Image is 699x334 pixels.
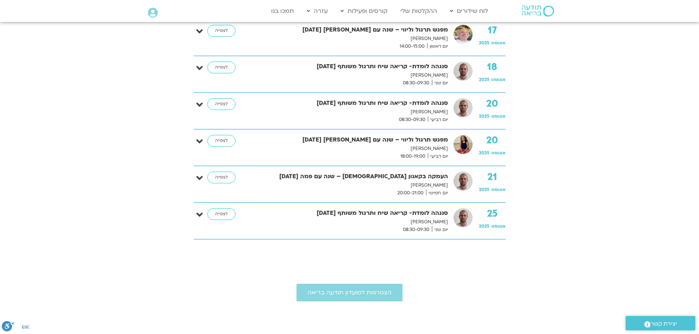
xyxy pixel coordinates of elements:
span: אוגוסט [491,187,506,192]
span: 2025 [479,113,489,119]
p: [PERSON_NAME] [255,71,448,79]
p: [PERSON_NAME] [255,145,448,153]
a: לצפייה [207,25,236,37]
span: יום חמישי [426,189,448,197]
a: יצירת קשר [626,316,695,330]
a: ההקלטות שלי [397,4,441,18]
a: לצפייה [207,135,236,147]
strong: מפגש תרגול וליווי – שנה עם [PERSON_NAME] [DATE] [255,25,448,35]
strong: 20 [479,98,506,109]
span: 2025 [479,77,489,82]
span: יום רביעי [428,153,448,160]
strong: מפגש תרגול וליווי – שנה עם [PERSON_NAME] [DATE] [255,135,448,145]
a: לצפייה [207,62,236,73]
span: אוגוסט [491,40,506,46]
a: קורסים ופעילות [337,4,391,18]
span: 2025 [479,187,489,192]
span: 2025 [479,40,489,46]
span: 14:00-15:00 [397,43,427,50]
span: אוגוסט [491,150,506,156]
span: יום שני [432,79,448,87]
span: יום ראשון [427,43,448,50]
p: [PERSON_NAME] [255,181,448,189]
span: הצטרפות למועדון תודעה בריאה [307,289,392,296]
a: לצפייה [207,172,236,183]
span: 2025 [479,150,489,156]
strong: העמקה בקאנון [DEMOGRAPHIC_DATA] – שנה עם פמה [DATE] [255,172,448,181]
a: תמכו בנו [267,4,298,18]
strong: 20 [479,135,506,146]
p: [PERSON_NAME] [255,35,448,43]
a: הצטרפות למועדון תודעה בריאה [296,284,403,301]
span: אוגוסט [491,77,506,82]
strong: 21 [479,172,506,183]
p: [PERSON_NAME] [255,218,448,226]
img: תודעה בריאה [522,5,554,16]
span: יום שני [432,226,448,234]
strong: 18 [479,62,506,73]
span: יום רביעי [428,116,448,124]
strong: 17 [479,25,506,36]
a: לוח שידורים [446,4,492,18]
a: לצפייה [207,98,236,110]
span: 2025 [479,223,489,229]
a: לצפייה [207,208,236,220]
strong: סנגהה לומדת- קריאה שיח ותרגול משותף [DATE] [255,208,448,218]
span: 08:30-09:30 [400,226,432,234]
span: אוגוסט [491,223,506,229]
strong: 25 [479,208,506,219]
span: 20:00-21:00 [395,189,426,197]
strong: סנגהה לומדת- קריאה שיח ותרגול משותף [DATE] [255,62,448,71]
a: עזרה [303,4,331,18]
span: 08:30-09:30 [396,116,428,124]
span: 18:00-19:00 [398,153,428,160]
strong: סנגהה לומדת- קריאה שיח ותרגול משותף [DATE] [255,98,448,108]
span: יצירת קשר [651,319,677,329]
p: [PERSON_NAME] [255,108,448,116]
span: 08:30-09:30 [400,79,432,87]
span: אוגוסט [491,113,506,119]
